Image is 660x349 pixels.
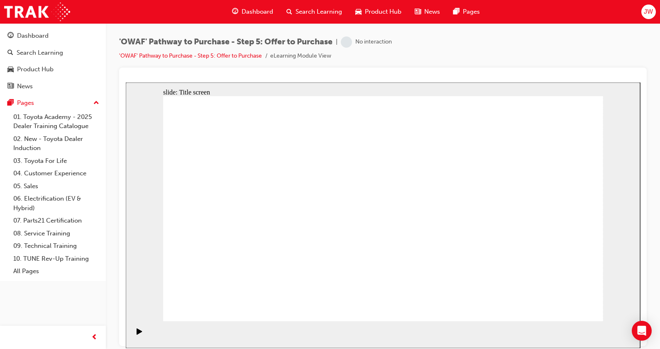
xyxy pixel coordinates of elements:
[341,36,352,48] span: learningRecordVerb_NONE-icon
[10,252,103,265] a: 10. TUNE Rev-Up Training
[10,214,103,227] a: 07. Parts21 Certification
[270,51,331,61] li: eLearning Module View
[225,3,280,20] a: guage-iconDashboard
[641,5,656,19] button: JW
[355,7,362,17] span: car-icon
[286,7,292,17] span: search-icon
[10,111,103,133] a: 01. Toyota Academy - 2025 Dealer Training Catalogue
[7,66,14,73] span: car-icon
[280,3,349,20] a: search-iconSearch Learning
[17,82,33,91] div: News
[336,37,337,47] span: |
[7,99,14,107] span: pages-icon
[349,3,408,20] a: car-iconProduct Hub
[10,192,103,214] a: 06. Electrification (EV & Hybrid)
[10,180,103,193] a: 05. Sales
[7,49,13,57] span: search-icon
[365,7,401,17] span: Product Hub
[93,98,99,109] span: up-icon
[17,48,63,58] div: Search Learning
[355,38,392,46] div: No interaction
[632,321,652,341] div: Open Intercom Messenger
[4,245,18,259] button: Pause (Ctrl+Alt+P)
[17,98,34,108] div: Pages
[17,65,54,74] div: Product Hub
[10,133,103,155] a: 02. New - Toyota Dealer Induction
[10,265,103,278] a: All Pages
[3,45,103,61] a: Search Learning
[3,62,103,77] a: Product Hub
[10,155,103,167] a: 03. Toyota For Life
[3,79,103,94] a: News
[453,7,460,17] span: pages-icon
[463,7,480,17] span: Pages
[447,3,486,20] a: pages-iconPages
[7,83,14,90] span: news-icon
[242,7,273,17] span: Dashboard
[17,31,49,41] div: Dashboard
[408,3,447,20] a: news-iconNews
[10,167,103,180] a: 04. Customer Experience
[4,239,18,266] div: playback controls
[644,7,653,17] span: JW
[3,28,103,44] a: Dashboard
[296,7,342,17] span: Search Learning
[91,332,98,343] span: prev-icon
[119,52,262,59] a: 'OWAF' Pathway to Purchase - Step 5: Offer to Purchase
[7,32,14,40] span: guage-icon
[3,27,103,95] button: DashboardSearch LearningProduct HubNews
[232,7,238,17] span: guage-icon
[10,240,103,252] a: 09. Technical Training
[415,7,421,17] span: news-icon
[4,2,70,21] img: Trak
[3,95,103,111] button: Pages
[424,7,440,17] span: News
[119,37,332,47] span: 'OWAF' Pathway to Purchase - Step 5: Offer to Purchase
[10,227,103,240] a: 08. Service Training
